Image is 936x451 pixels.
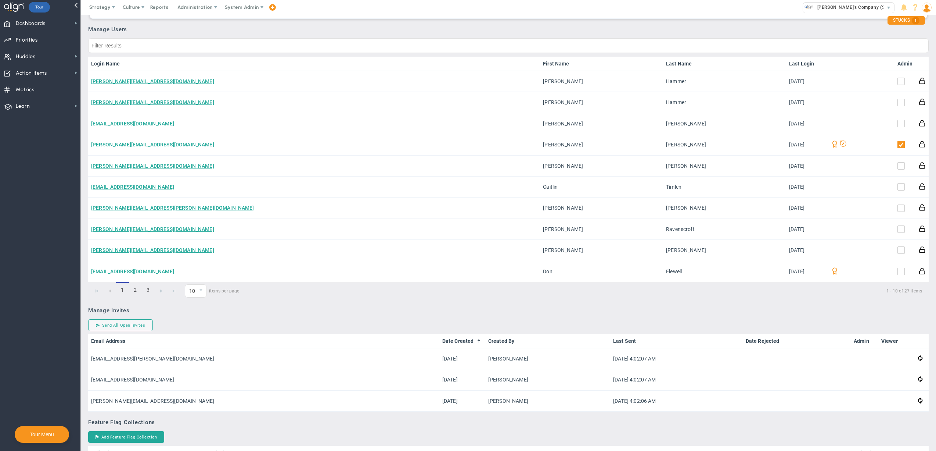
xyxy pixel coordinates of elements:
td: [DATE] [786,240,827,261]
td: [PERSON_NAME] [540,156,663,177]
span: System Admin [225,4,259,10]
h3: Feature Flag Collections [88,419,929,426]
span: Metrics [16,82,35,97]
a: [PERSON_NAME][EMAIL_ADDRESS][DOMAIN_NAME] [91,163,214,169]
span: Dashboards [16,16,46,31]
span: items per page [185,284,240,298]
a: [PERSON_NAME][EMAIL_ADDRESS][DOMAIN_NAME] [91,99,214,105]
span: Align Champion [829,140,838,149]
td: [DATE] [786,113,827,134]
td: [PERSON_NAME] [540,113,663,134]
td: Flewell [663,261,786,282]
span: 1 [116,282,129,298]
td: Timlen [663,177,786,198]
td: [PERSON_NAME] [540,71,663,92]
td: [DATE] [786,219,827,240]
td: [PERSON_NAME][EMAIL_ADDRESS][DOMAIN_NAME] [88,391,439,412]
span: Align Champion [829,267,838,276]
td: [PERSON_NAME] [663,156,786,177]
span: Learn [16,99,30,114]
span: Huddles [16,49,36,64]
h3: Manage Invites [88,307,929,314]
td: [DATE] [786,156,827,177]
a: [PERSON_NAME][EMAIL_ADDRESS][DOMAIN_NAME] [91,142,214,148]
span: select [196,285,206,297]
a: Go to the next page [155,285,168,298]
td: [DATE] [786,92,827,113]
td: [DATE] [786,177,827,198]
button: Reset Password [919,161,926,169]
a: Admin [897,61,913,67]
td: [EMAIL_ADDRESS][DOMAIN_NAME] [88,369,439,390]
span: [PERSON_NAME]'s Company (Sandbox) [814,3,903,12]
a: [PERSON_NAME][EMAIL_ADDRESS][DOMAIN_NAME] [91,78,214,84]
td: [PERSON_NAME] [663,240,786,261]
a: Login Name [91,61,537,67]
a: Created By [488,338,607,344]
button: Reset Password [919,182,926,190]
td: [DATE] 4:02:06 AM [610,391,743,412]
a: Last Login [789,61,824,67]
button: Reset Password [919,98,926,106]
a: Admin [854,338,875,344]
td: [PERSON_NAME] [540,198,663,219]
span: Culture [123,4,140,10]
span: Administration [177,4,212,10]
td: [DATE] [439,348,485,369]
td: Ravenscroft [663,219,786,240]
td: [DATE] [786,134,827,155]
span: 1 - 10 of 27 items [248,287,922,295]
button: Reset Password [919,77,926,85]
td: [PERSON_NAME] [485,369,610,390]
button: Reset Password [919,267,926,275]
a: Last Sent [613,338,739,344]
td: [DATE] 4:02:07 AM [610,348,743,369]
span: Action Items [16,65,47,81]
td: [PERSON_NAME] [663,134,786,155]
img: 48978.Person.photo [922,3,932,13]
a: First Name [543,61,660,67]
span: Priorities [16,32,38,48]
button: Send All Open Invites [88,319,153,331]
button: Reset Password [919,140,926,148]
td: [PERSON_NAME] [540,219,663,240]
a: 3 [142,282,155,298]
td: [PERSON_NAME] [663,113,786,134]
td: [DATE] [786,198,827,219]
button: Reset Password [919,119,926,127]
span: select [883,3,894,13]
a: Viewer [881,338,912,344]
button: Add Feature Flag Collection [88,431,164,443]
td: [PERSON_NAME] [540,92,663,113]
a: Email Address [91,338,436,344]
a: Date Created [442,338,482,344]
td: [PERSON_NAME] [540,240,663,261]
span: 0 [185,284,207,298]
button: Resend Invite [918,375,922,384]
button: Resend Invite [918,354,922,363]
button: Tour Menu [28,431,56,438]
span: 1 [912,17,919,24]
td: [PERSON_NAME] [540,134,663,155]
td: [EMAIL_ADDRESS][PERSON_NAME][DOMAIN_NAME] [88,348,439,369]
button: Reset Password [919,246,926,253]
button: Reset Password [919,225,926,232]
a: Go to the last page [168,285,180,298]
td: [DATE] [439,391,485,412]
td: [DATE] [786,71,827,92]
a: 2 [129,282,142,298]
td: Caitlin [540,177,663,198]
a: Last Name [666,61,783,67]
td: [PERSON_NAME] [485,391,610,412]
img: 33318.Company.photo [804,3,814,12]
td: [DATE] [786,261,827,282]
a: [PERSON_NAME][EMAIL_ADDRESS][DOMAIN_NAME] [91,226,214,232]
a: [EMAIL_ADDRESS][DOMAIN_NAME] [91,184,174,190]
a: [EMAIL_ADDRESS][DOMAIN_NAME] [91,121,174,127]
span: Strategy [89,4,111,10]
div: STUCKS [888,16,925,25]
button: Reset Password [919,203,926,211]
td: [DATE] 4:02:07 AM [610,369,743,390]
td: [PERSON_NAME] [485,348,610,369]
td: Don [540,261,663,282]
